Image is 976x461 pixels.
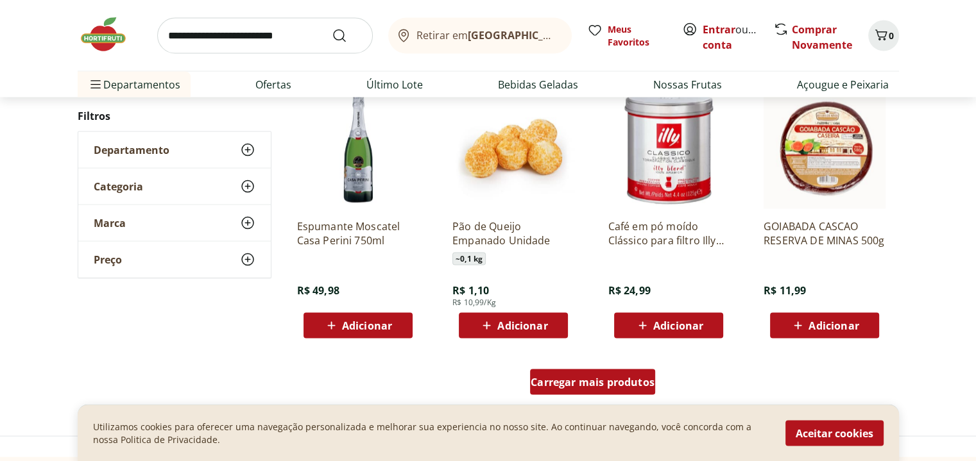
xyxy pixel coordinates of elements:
[366,77,423,92] a: Último Lote
[297,283,339,298] span: R$ 49,98
[868,21,899,51] button: Carrinho
[764,87,886,209] img: GOIABADA CASCAO RESERVA DE MINAS 500g
[78,15,142,54] img: Hortifruti
[889,29,894,42] span: 0
[157,18,373,54] input: search
[703,22,773,52] a: Criar conta
[94,253,122,265] span: Preço
[587,23,667,49] a: Meus Favoritos
[255,77,291,92] a: Ofertas
[703,22,760,53] span: ou
[608,87,730,209] img: Café em pó moído Clássico para filtro Illy 125g
[459,313,568,339] button: Adicionar
[531,377,655,387] span: Carregar mais produtos
[764,283,806,298] span: R$ 11,99
[94,143,169,156] span: Departamento
[94,216,126,229] span: Marca
[614,313,723,339] button: Adicionar
[342,321,392,331] span: Adicionar
[452,298,496,308] span: R$ 10,99/Kg
[468,28,684,42] b: [GEOGRAPHIC_DATA]/[GEOGRAPHIC_DATA]
[452,87,574,209] img: Pão de Queijo Empanado Unidade
[653,321,703,331] span: Adicionar
[78,103,271,128] h2: Filtros
[792,22,852,52] a: Comprar Novamente
[78,241,271,277] button: Preço
[785,420,884,446] button: Aceitar cookies
[770,313,879,339] button: Adicionar
[416,29,558,41] span: Retirar em
[797,77,889,92] a: Açougue e Peixaria
[304,313,413,339] button: Adicionar
[88,69,103,100] button: Menu
[452,283,489,298] span: R$ 1,10
[332,28,363,44] button: Submit Search
[653,77,722,92] a: Nossas Frutas
[452,253,486,265] span: ~ 0,1 kg
[388,18,572,54] button: Retirar em[GEOGRAPHIC_DATA]/[GEOGRAPHIC_DATA]
[809,321,859,331] span: Adicionar
[78,131,271,167] button: Departamento
[608,219,730,247] a: Café em pó moído Clássico para filtro Illy 125g
[452,219,574,247] a: Pão de Queijo Empanado Unidade
[94,180,143,192] span: Categoria
[608,23,667,49] span: Meus Favoritos
[530,369,655,400] a: Carregar mais produtos
[703,22,735,37] a: Entrar
[88,69,180,100] span: Departamentos
[497,321,547,331] span: Adicionar
[608,283,650,298] span: R$ 24,99
[93,420,770,446] p: Utilizamos cookies para oferecer uma navegação personalizada e melhorar sua experiencia no nosso ...
[78,205,271,240] button: Marca
[498,77,578,92] a: Bebidas Geladas
[297,219,419,247] a: Espumante Moscatel Casa Perini 750ml
[764,219,886,247] a: GOIABADA CASCAO RESERVA DE MINAS 500g
[297,87,419,209] img: Espumante Moscatel Casa Perini 750ml
[78,168,271,204] button: Categoria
